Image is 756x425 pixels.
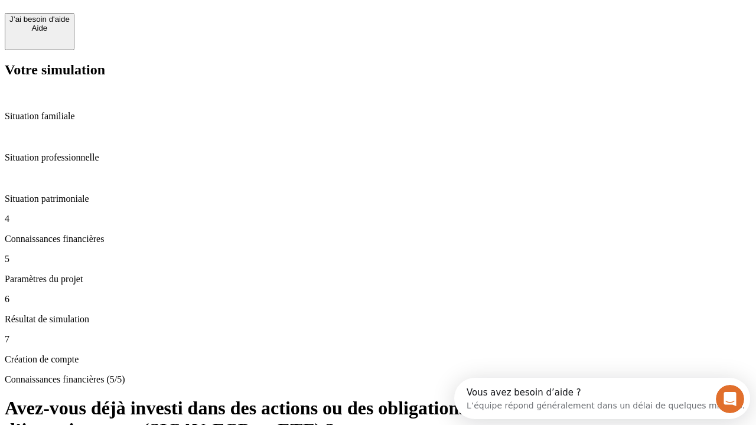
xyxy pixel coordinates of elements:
p: Situation familiale [5,111,751,122]
iframe: Intercom live chat [716,385,744,413]
p: 7 [5,334,751,345]
p: 5 [5,254,751,264]
div: Vous avez besoin d’aide ? [12,10,291,19]
h2: Votre simulation [5,62,751,78]
div: Ouvrir le Messenger Intercom [5,5,325,37]
p: Situation patrimoniale [5,194,751,204]
p: 6 [5,294,751,305]
p: Situation professionnelle [5,152,751,163]
button: J’ai besoin d'aideAide [5,13,74,50]
p: Création de compte [5,354,751,365]
div: Aide [9,24,70,32]
p: Connaissances financières (5/5) [5,374,751,385]
div: L’équipe répond généralement dans un délai de quelques minutes. [12,19,291,32]
iframe: Intercom live chat discovery launcher [454,378,750,419]
p: Connaissances financières [5,234,751,244]
p: 4 [5,214,751,224]
div: J’ai besoin d'aide [9,15,70,24]
p: Paramètres du projet [5,274,751,285]
p: Résultat de simulation [5,314,751,325]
